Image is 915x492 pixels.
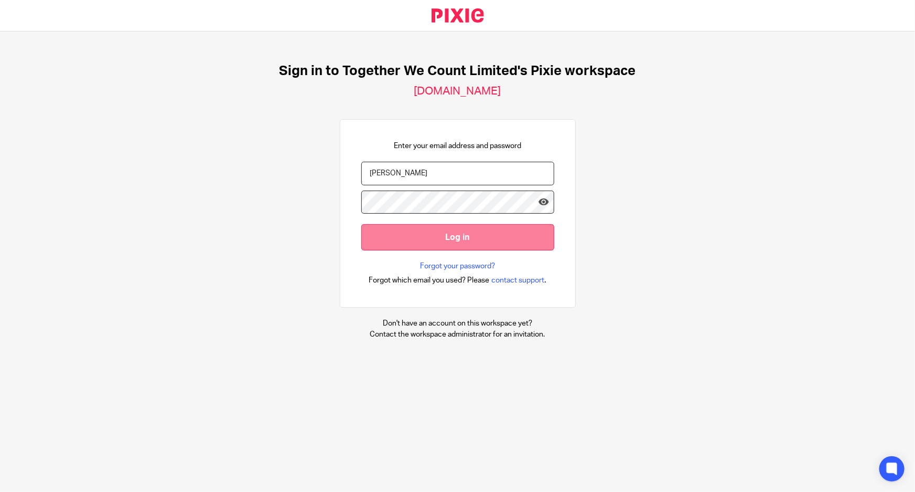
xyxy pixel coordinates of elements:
p: Contact the workspace administrator for an invitation. [370,329,545,340]
p: Don't have an account on this workspace yet? [370,318,545,329]
h1: Sign in to Together We Count Limited's Pixie workspace [279,63,636,79]
a: Forgot your password? [420,261,495,271]
div: . [369,274,546,286]
h2: [DOMAIN_NAME] [414,85,501,98]
span: Forgot which email you used? Please [369,275,489,286]
span: contact support [491,275,544,286]
p: Enter your email address and password [394,141,521,151]
input: Log in [361,224,554,250]
input: name@example.com [361,162,554,185]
